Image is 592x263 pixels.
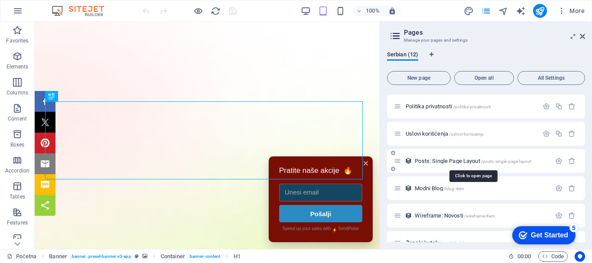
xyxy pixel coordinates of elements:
nav: breadcrumb [49,251,241,262]
div: Duplicate [555,130,563,137]
div: Ženski kutak/zenski-kutak [403,240,538,246]
span: /uslovi-koriscenja [449,132,484,136]
button: reload [210,6,221,16]
span: /wireframe-item [464,214,495,218]
span: Click to open page [415,185,464,192]
span: Uslovi korišćenja [406,130,483,137]
span: Open all [458,75,510,81]
span: /politika-privatnosti [453,104,491,109]
div: This layout is used as a template for all items (e.g. a blog post) of this collection. The conten... [405,212,412,219]
img: Editor Logo [50,6,115,16]
i: AI Writer [516,6,526,16]
span: /zenski-kutak [439,241,466,246]
div: Remove [568,212,576,219]
div: Get Started 5 items remaining, 0% complete [7,4,70,23]
p: Columns [7,89,28,96]
button: Usercentrics [575,251,585,262]
div: Settings [555,212,563,219]
button: navigator [498,6,509,16]
div: Language Tabs [387,51,585,68]
span: Posts: Single Page Layout [415,158,531,164]
span: Code [542,251,564,262]
i: Pages (Ctrl+Alt+S) [481,6,491,16]
p: Tables [10,193,25,200]
i: Publish [535,6,545,16]
i: This element is a customizable preset [135,254,139,259]
button: New page [387,71,451,85]
div: Duplicate [555,103,563,110]
div: Modni Blog/blog-item [412,185,551,191]
button: text_generator [516,6,526,16]
div: Posts: Single Page Layout/posts-single-page-layout [412,158,551,164]
button: All Settings [517,71,585,85]
span: More [557,6,585,15]
p: Favorites [6,37,28,44]
div: Remove [568,157,576,165]
button: Open all [454,71,514,85]
a: Click to cancel selection. Double-click to open Pages [7,251,36,262]
p: Content [8,115,27,122]
h3: Manage your pages and settings [404,36,568,44]
p: Elements [7,63,29,70]
p: Accordion [5,167,29,174]
h6: Session time [508,251,531,262]
button: publish [533,4,547,18]
i: Design (Ctrl+Alt+Y) [464,6,474,16]
span: Click to select. Double-click to edit [49,251,67,262]
h6: 100% [366,6,380,16]
div: 5 [64,2,73,10]
span: New page [391,75,447,81]
button: 100% [353,6,384,16]
span: Wireframe: Novosti [415,212,495,219]
i: Reload page [211,6,221,16]
div: Get Started [26,10,63,17]
button: Code [538,251,568,262]
div: Wireframe: Novosti/wireframe-item [412,213,551,218]
button: pages [481,6,491,16]
span: 00 00 [517,251,531,262]
div: Settings [555,157,563,165]
div: Remove [568,185,576,192]
span: . banner .preset-banner-v3-app [71,251,131,262]
div: Settings [555,185,563,192]
h2: Pages [404,29,585,36]
span: Serbian (12) [387,49,418,62]
span: All Settings [521,75,581,81]
div: Politika privatnosti/politika-privatnosti [403,104,538,109]
button: design [464,6,474,16]
span: : [524,253,525,260]
div: Settings [543,130,550,137]
span: Click to select. Double-click to edit [234,251,241,262]
i: Navigator [498,6,508,16]
span: . banner-content [189,251,220,262]
span: Click to select. Double-click to edit [161,251,185,262]
button: More [554,4,588,18]
p: Features [7,219,28,226]
p: Boxes [10,141,25,148]
span: Click to open page [406,103,491,110]
i: On resize automatically adjust zoom level to fit chosen device. [388,7,396,15]
div: Remove [568,130,576,137]
i: This element contains a background [142,254,147,259]
div: Settings [543,103,550,110]
span: /posts-single-page-layout [481,159,531,164]
span: /blog-item [444,186,464,191]
div: Uslovi korišćenja/uslovi-koriscenja [403,131,538,136]
div: This layout is used as a template for all items (e.g. a blog post) of this collection. The conten... [405,157,412,165]
div: Remove [568,103,576,110]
